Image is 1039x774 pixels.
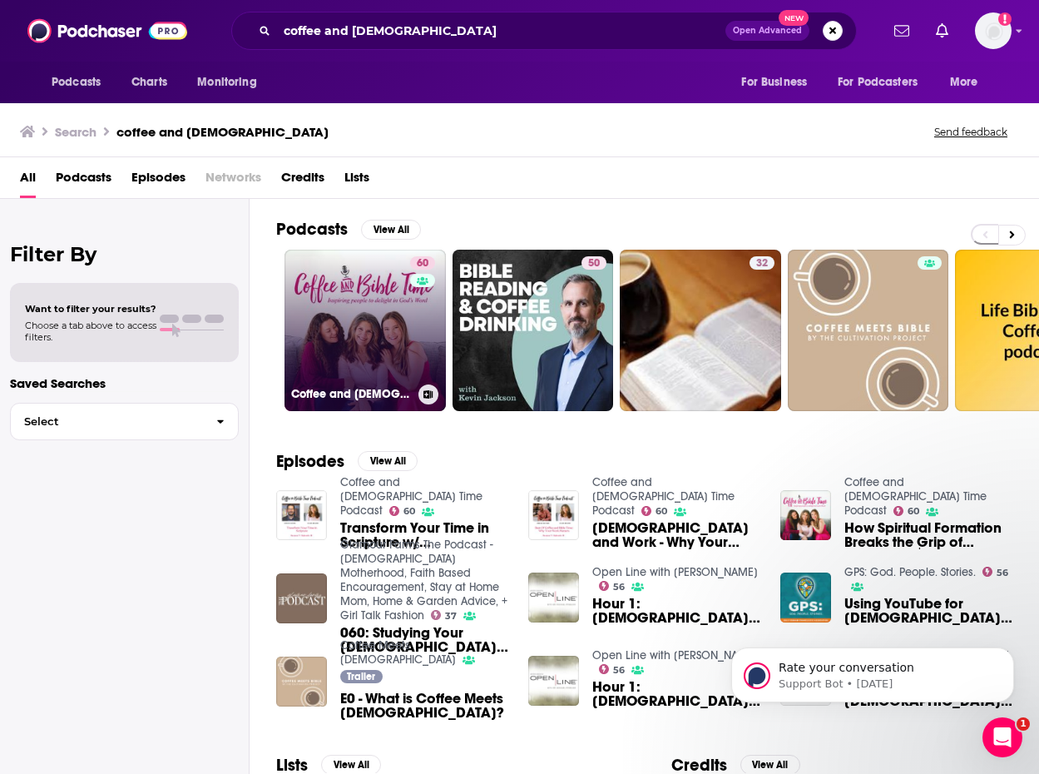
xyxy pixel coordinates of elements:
[205,164,261,198] span: Networks
[592,475,735,518] a: Coffee and Bible Time Podcast
[431,610,458,620] a: 37
[20,164,36,198] a: All
[410,256,435,270] a: 60
[340,692,508,720] span: E0 - What is Coffee Meets [DEMOGRAPHIC_DATA]?
[780,490,831,541] img: How Spiritual Formation Breaks the Grip of Distraction│Coffee and Bible Time │Kyle Worley
[592,680,760,708] a: Hour 1: Bible and Coffee Time
[844,565,976,579] a: GPS: God. People. Stories.
[997,569,1008,577] span: 56
[599,664,626,674] a: 56
[11,416,203,427] span: Select
[756,256,768,272] span: 32
[340,692,508,720] a: E0 - What is Coffee Meets Bible?
[276,219,348,240] h2: Podcasts
[281,164,324,198] a: Credits
[581,256,606,270] a: 50
[358,451,418,471] button: View All
[361,220,421,240] button: View All
[276,573,327,624] img: 060: Studying Your Bible 101 with the Coffee and Bible Time Girls
[656,508,667,515] span: 60
[929,17,955,45] a: Show notifications dropdown
[779,10,809,26] span: New
[291,387,412,401] h3: Coffee and [DEMOGRAPHIC_DATA] Time Podcast
[975,12,1012,49] span: Logged in as shcarlos
[197,71,256,94] span: Monitoring
[908,508,919,515] span: 60
[121,67,177,98] a: Charts
[780,573,831,623] img: Using YouTube for God’s Glory: Meet the Women Behind ‘Coffee & Bible Time’
[276,451,418,472] a: EpisodesView All
[276,490,327,541] img: Transform Your Time in Scripture w/ Philip Nation│Coffee & Bible Time
[613,583,625,591] span: 56
[725,21,809,41] button: Open AdvancedNew
[25,303,156,315] span: Want to filter your results?
[592,597,760,625] span: Hour 1: [DEMOGRAPHIC_DATA] and Coffee
[1017,717,1030,731] span: 1
[10,242,239,266] h2: Filter By
[599,581,626,591] a: 56
[620,250,781,411] a: 32
[340,475,482,518] a: Coffee and Bible Time Podcast
[347,672,375,682] span: Trailer
[284,250,446,411] a: 60Coffee and [DEMOGRAPHIC_DATA] Time Podcast
[453,250,614,411] a: 50
[975,12,1012,49] img: User Profile
[340,521,508,549] span: Transform Your Time in Scripture w/ [PERSON_NAME] Nation│Coffee & [DEMOGRAPHIC_DATA] Time
[186,67,278,98] button: open menu
[231,12,857,50] div: Search podcasts, credits, & more...
[827,67,942,98] button: open menu
[56,164,111,198] a: Podcasts
[52,71,101,94] span: Podcasts
[592,648,758,662] a: Open Line with Dr. Michael Rydelnik
[838,71,918,94] span: For Podcasters
[733,27,802,35] span: Open Advanced
[445,613,457,620] span: 37
[340,521,508,549] a: Transform Your Time in Scripture w/ Philip Nation│Coffee & Bible Time
[998,12,1012,26] svg: Add a profile image
[55,124,96,140] h3: Search
[528,573,579,623] img: Hour 1: Bible and Coffee
[844,597,1012,625] span: Using YouTube for [DEMOGRAPHIC_DATA]’s Glory: Meet the Women Behind ‘Coffee & [DEMOGRAPHIC_DATA] ...
[340,626,508,654] a: 060: Studying Your Bible 101 with the Coffee and Bible Time Girls
[938,67,999,98] button: open menu
[417,256,428,272] span: 60
[844,597,1012,625] a: Using YouTube for God’s Glory: Meet the Women Behind ‘Coffee & Bible Time’
[10,375,239,391] p: Saved Searches
[25,320,156,343] span: Choose a tab above to access filters.
[276,219,421,240] a: PodcastsView All
[116,124,329,140] h3: coffee and [DEMOGRAPHIC_DATA]
[888,17,916,45] a: Show notifications dropdown
[982,717,1022,757] iframe: Intercom live chat
[40,67,122,98] button: open menu
[27,15,187,47] img: Podchaser - Follow, Share and Rate Podcasts
[706,613,1039,729] iframe: Intercom notifications message
[844,521,1012,549] a: How Spiritual Formation Breaks the Grip of Distraction│Coffee and Bible Time │Kyle Worley
[592,521,760,549] span: [DEMOGRAPHIC_DATA] and Work - Why Your Secular Job Matters: Best Of Coffee & [DEMOGRAPHIC_DATA] T...
[741,71,807,94] span: For Business
[528,490,579,541] img: Christians and Work - Why Your Secular Job Matters: Best Of Coffee & Bible Time w/ Jordan Raynor
[982,567,1009,577] a: 56
[588,256,600,272] span: 50
[528,656,579,707] img: Hour 1: Bible and Coffee Time
[10,403,239,440] button: Select
[131,71,167,94] span: Charts
[592,597,760,625] a: Hour 1: Bible and Coffee
[340,626,508,654] span: 060: Studying Your [DEMOGRAPHIC_DATA] 101 with the Coffee and [DEMOGRAPHIC_DATA] Time Girls
[950,71,978,94] span: More
[276,657,327,707] img: E0 - What is Coffee Meets Bible?
[131,164,186,198] a: Episodes
[340,538,507,623] a: Glamour Farms The Podcast - Christian Motherhood, Faith Based Encouragement, Stay at Home Mom, Ho...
